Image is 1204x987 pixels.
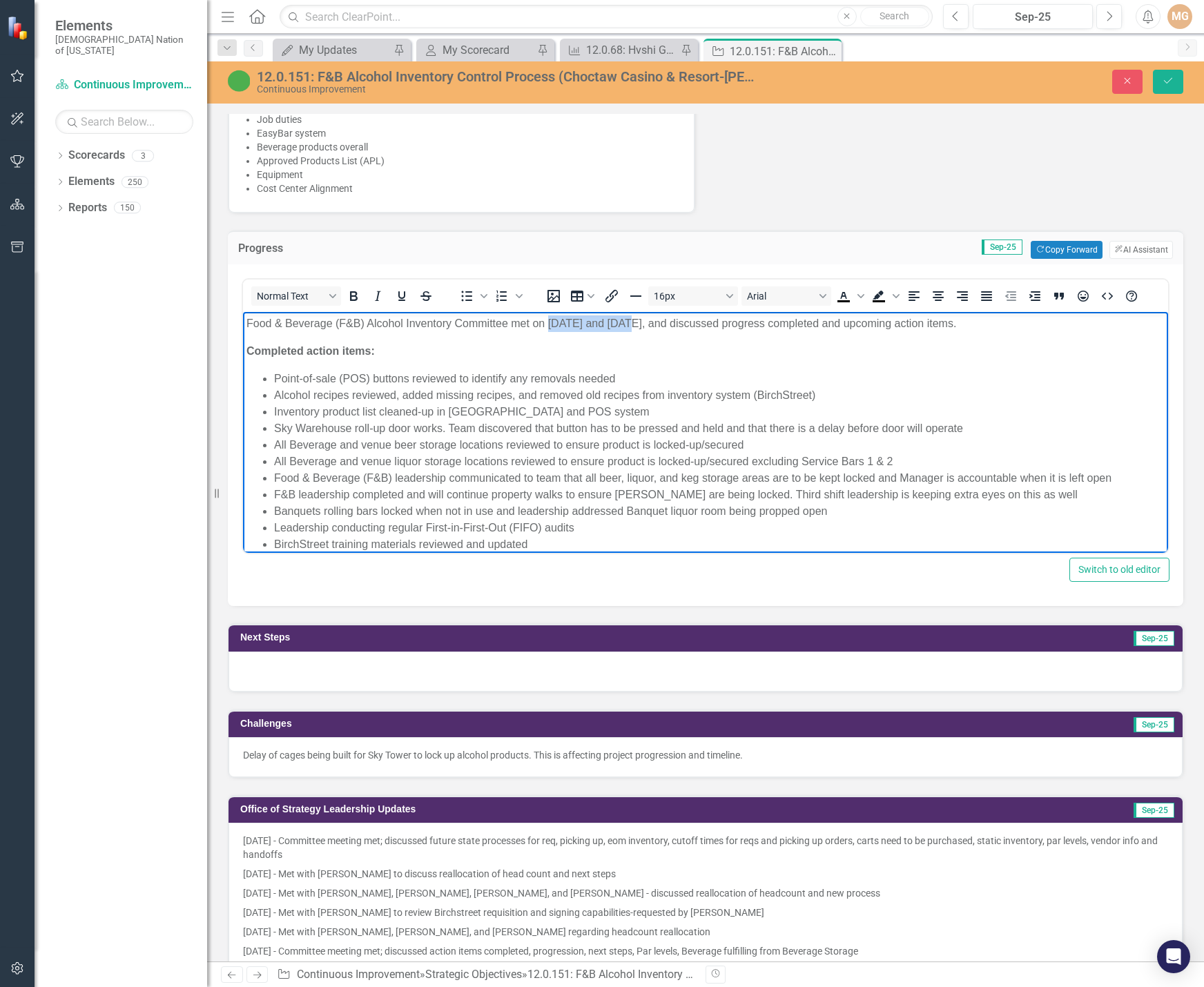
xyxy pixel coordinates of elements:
div: Open Intercom Messenger [1157,940,1190,973]
button: Insert image [542,286,565,306]
span: Normal Text [257,291,324,302]
div: 12.0.151: F&B Alcohol Inventory Control Process (Choctaw Casino & Resort-[PERSON_NAME]) [730,43,838,60]
span: Sep-25 [1134,717,1174,732]
li: Equipment [257,168,680,182]
img: CI Action Plan Approved/In Progress [228,70,250,92]
p: Delay of cages being built for Sky Tower to lock up alcohol products. This is affecting project p... [243,748,1168,762]
span: Sep-25 [1134,803,1174,818]
div: 150 [114,202,141,214]
button: Justify [975,286,998,306]
div: Sep-25 [978,9,1088,26]
button: Search [860,7,929,26]
p: [DATE] - Met with [PERSON_NAME], [PERSON_NAME], [PERSON_NAME], [PERSON_NAME], and Procurement to ... [243,961,1168,980]
button: Block Normal Text [251,286,341,306]
input: Search ClearPoint... [280,5,933,29]
a: Scorecards [68,148,125,164]
a: Continuous Improvement [297,968,420,981]
span: Elements [55,17,193,34]
button: Table [566,286,599,306]
button: Strikethrough [414,286,438,306]
p: [DATE] - Met with [PERSON_NAME], [PERSON_NAME], [PERSON_NAME], and [PERSON_NAME] - discussed real... [243,883,1168,903]
button: Switch to old editor [1069,558,1169,582]
button: Align right [951,286,974,306]
a: Strategic Objectives [425,968,522,981]
div: My Scorecard [443,41,534,59]
p: [DATE] - Met with [PERSON_NAME], [PERSON_NAME], and [PERSON_NAME] regarding headcount reallocation [243,922,1168,941]
div: 12.0.68: Hvshi Gift Shop Inventory KPIs [586,41,677,59]
button: Insert/edit link [600,286,623,306]
li: EasyBar system [257,126,680,140]
span: Sep-25 [1134,631,1174,646]
div: Text color Black [832,286,866,306]
button: Decrease indent [999,286,1022,306]
li: Beverage products overall [257,140,680,154]
div: 250 [122,176,148,188]
a: My Scorecard [420,41,534,59]
button: AI Assistant [1109,241,1173,259]
div: Continuous Improvement [257,84,761,95]
h3: Challenges [240,719,755,729]
li: Approved Products List (APL) [257,154,680,168]
button: Help [1120,286,1143,306]
h3: Next Steps [240,632,748,643]
button: Copy Forward [1031,241,1102,259]
div: 12.0.151: F&B Alcohol Inventory Control Process (Choctaw Casino & Resort-[PERSON_NAME]) [527,968,981,981]
small: [DEMOGRAPHIC_DATA] Nation of [US_STATE] [55,34,193,57]
div: » » [277,967,695,983]
div: Background color Black [867,286,902,306]
p: [DATE] - Met with [PERSON_NAME] to review Birchstreet requisition and signing capabilities-reques... [243,903,1168,922]
img: ClearPoint Strategy [7,16,31,40]
button: MG [1167,4,1192,29]
button: Sep-25 [973,4,1093,29]
li: Job duties [257,113,680,126]
div: Bullet list [455,286,489,306]
span: Arial [747,291,815,302]
p: [DATE] - Met with [PERSON_NAME] to discuss reallocation of head count and next steps [243,864,1168,883]
h3: Progress [238,242,416,255]
button: Blockquote [1047,286,1071,306]
button: Bold [342,286,365,306]
p: [DATE] - Committee meeting met; discussed action items completed, progression, next steps, Par le... [243,941,1168,961]
button: Emojis [1071,286,1095,306]
p: [DATE] - Committee meeting met; discussed future state processes for req, picking up, eom invento... [243,834,1168,864]
iframe: Rich Text Area [243,312,1168,553]
div: 12.0.151: F&B Alcohol Inventory Control Process (Choctaw Casino & Resort-[PERSON_NAME]) [257,69,761,84]
button: Underline [390,286,414,306]
button: HTML Editor [1096,286,1119,306]
button: Italic [366,286,389,306]
span: 16px [654,291,721,302]
div: Numbered list [490,286,525,306]
span: Sep-25 [982,240,1022,255]
button: Align left [902,286,926,306]
div: 3 [132,150,154,162]
button: Horizontal line [624,286,648,306]
button: Font size 16px [648,286,738,306]
h3: Office of Strategy Leadership Updates [240,804,995,814]
div: My Updates [299,41,390,59]
li: Cost Center Alignment​ [257,182,680,195]
a: My Updates [276,41,390,59]
button: Increase indent [1023,286,1047,306]
button: Align center [926,286,950,306]
button: Font Arial [741,286,831,306]
a: Reports [68,200,107,216]
span: Search [880,10,909,21]
a: Elements [68,174,115,190]
a: Continuous Improvement [55,77,193,93]
a: 12.0.68: Hvshi Gift Shop Inventory KPIs [563,41,677,59]
input: Search Below... [55,110,193,134]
